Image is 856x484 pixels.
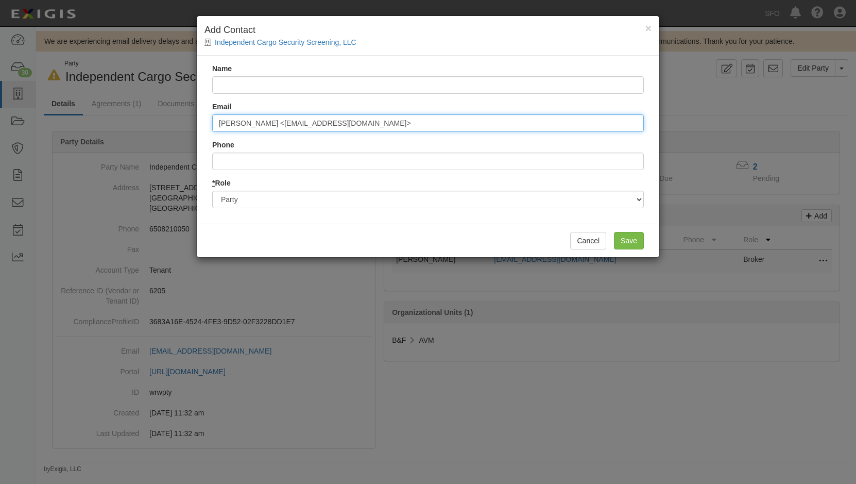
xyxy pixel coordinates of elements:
label: Phone [212,140,234,150]
label: Role [212,178,231,188]
button: Close [645,23,652,34]
span: × [645,22,652,34]
label: Email [212,102,231,112]
a: Independent Cargo Security Screening, LLC [215,38,356,46]
h4: Add Contact [204,24,652,37]
button: Cancel [570,232,606,249]
label: Name [212,63,232,74]
abbr: required [212,179,215,187]
input: Save [614,232,644,249]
